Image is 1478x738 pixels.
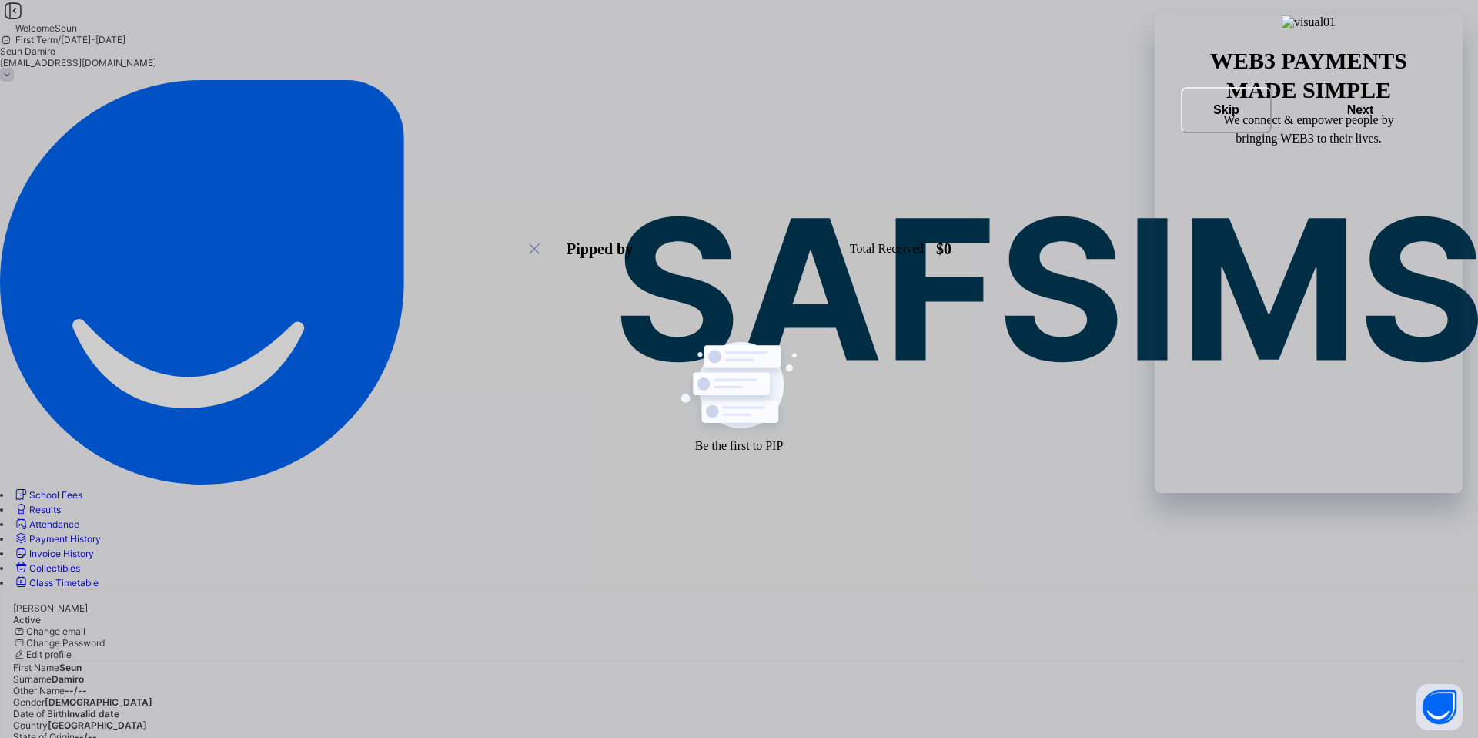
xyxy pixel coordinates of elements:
[567,238,633,260] div: Pipped by
[936,238,951,260] div: $ 0
[1284,87,1436,133] button: Next
[1181,87,1272,133] button: Skip
[1416,684,1463,730] button: Open asap
[850,240,924,258] div: Total Received
[695,437,784,455] div: Be the first to PIP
